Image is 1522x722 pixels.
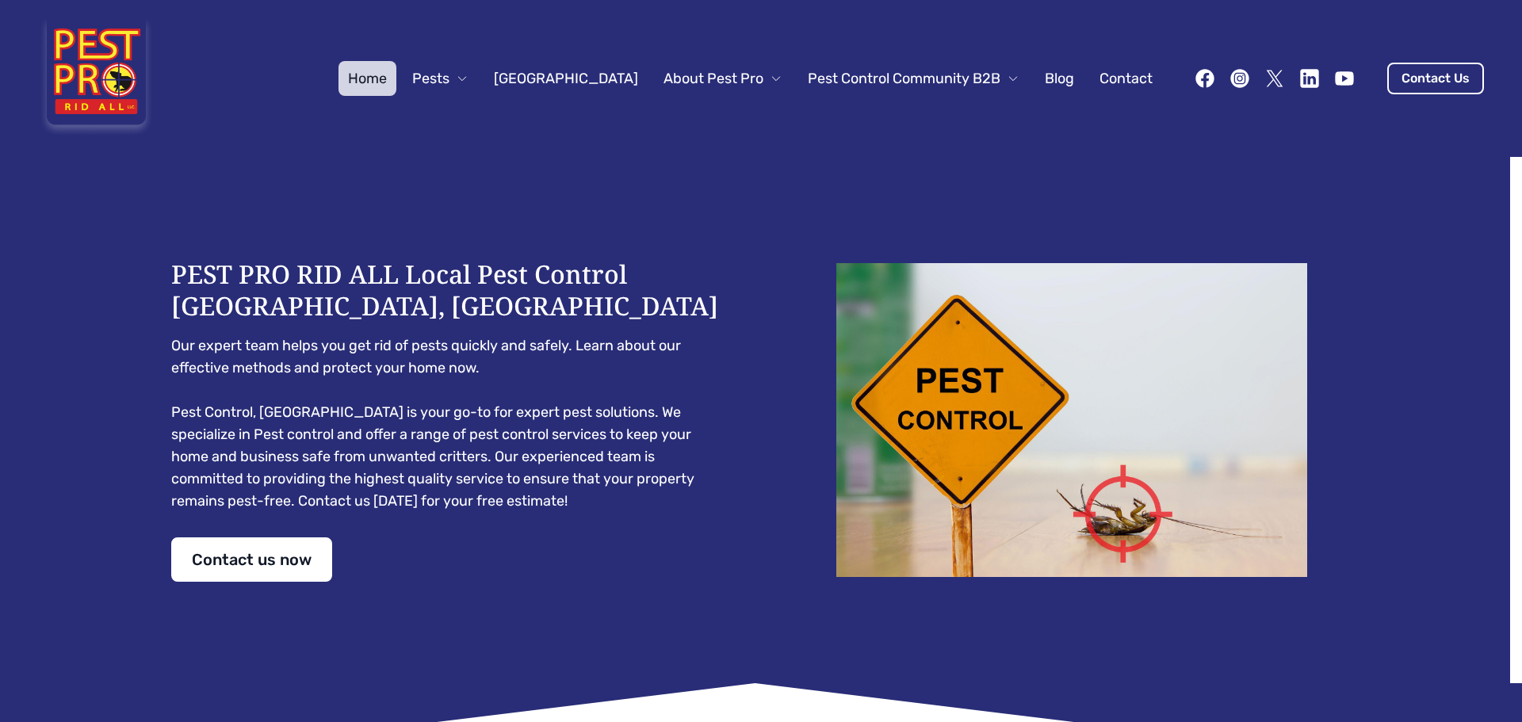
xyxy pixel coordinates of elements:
[1387,63,1484,94] a: Contact Us
[663,67,763,90] span: About Pest Pro
[654,61,792,96] button: About Pest Pro
[171,258,729,322] h1: PEST PRO RID ALL Local Pest Control [GEOGRAPHIC_DATA], [GEOGRAPHIC_DATA]
[793,263,1351,577] img: Dead cockroach on floor with caution sign pest control
[171,537,332,582] a: Contact us now
[412,67,449,90] span: Pests
[484,61,648,96] a: [GEOGRAPHIC_DATA]
[808,67,1000,90] span: Pest Control Community B2B
[38,19,155,138] img: Pest Pro Rid All
[1090,61,1162,96] a: Contact
[171,334,729,512] pre: Our expert team helps you get rid of pests quickly and safely. Learn about our effective methods ...
[403,61,478,96] button: Pests
[798,61,1029,96] button: Pest Control Community B2B
[338,61,396,96] a: Home
[1035,61,1084,96] a: Blog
